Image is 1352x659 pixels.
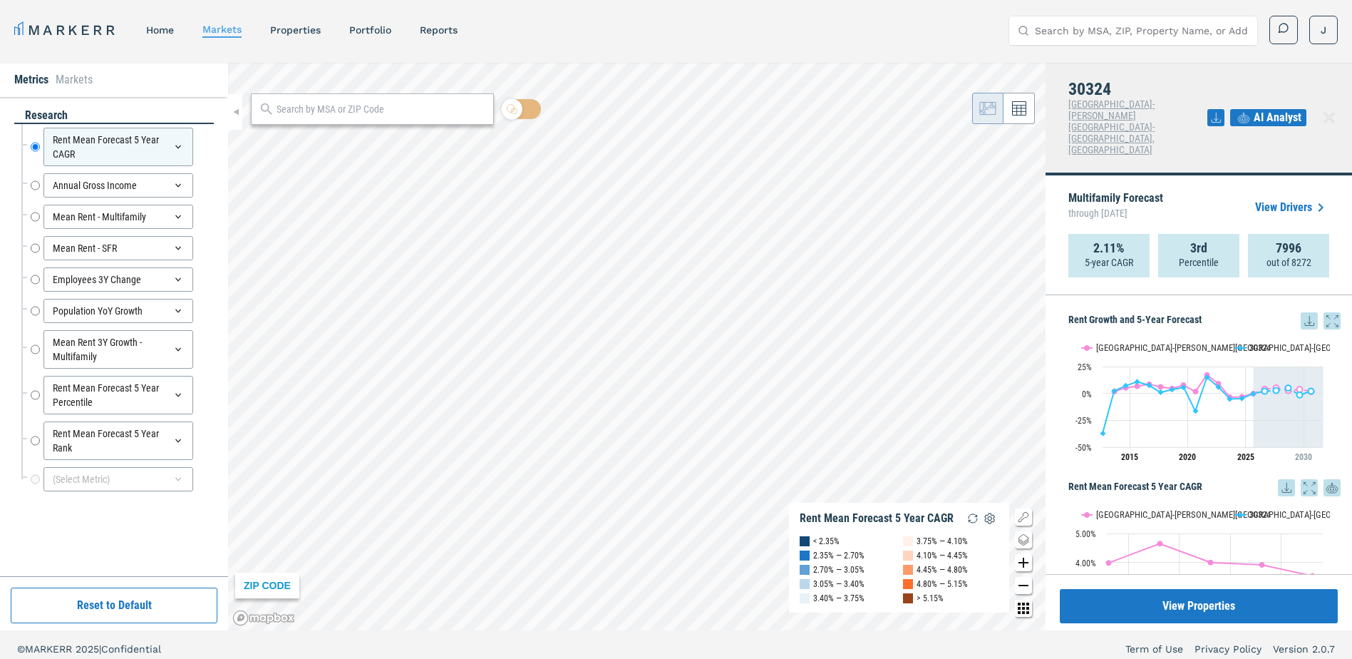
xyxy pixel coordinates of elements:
h4: 30324 [1068,80,1207,98]
div: < 2.35% [813,534,840,548]
div: 4.10% — 4.45% [917,548,968,563]
button: J [1309,16,1338,44]
path: Saturday, 29 Aug, 20:00, -16.38. 30324. [1193,408,1199,414]
a: Privacy Policy [1194,642,1261,656]
p: out of 8272 [1266,255,1311,270]
a: home [146,24,174,36]
canvas: Map [228,63,1046,630]
div: ZIP CODE [235,573,299,598]
div: Rent Mean Forecast 5 Year Rank [43,422,193,460]
g: Atlanta-Sandy Springs-Roswell, GA, line 1 of 2 with 5 data points. [1106,541,1316,578]
span: through [DATE] [1068,204,1163,223]
img: Reload Legend [964,510,981,527]
tspan: 2015 [1121,452,1138,462]
tspan: 2030 [1295,452,1312,462]
path: Wednesday, 29 Aug, 20:00, 3.64. 30324. [1170,387,1175,392]
path: Monday, 14 Aug, 20:00, 4. Atlanta-Sandy Springs-Roswell, GA. [1208,560,1214,566]
h5: Rent Growth and 5-Year Forecast [1068,312,1341,329]
p: Multifamily Forecast [1068,193,1163,223]
div: 4.80% — 5.15% [917,577,968,591]
div: > 5.15% [917,591,944,606]
div: Rent Mean Forecast 5 Year CAGR [43,128,193,166]
div: 3.75% — 4.10% [917,534,968,548]
input: Search by MSA, ZIP, Property Name, or Address [1035,16,1249,45]
button: Zoom out map button [1015,577,1032,594]
div: 2.35% — 2.70% [813,548,865,563]
div: 4.45% — 4.80% [917,563,968,577]
button: Change style map button [1015,531,1032,548]
div: Mean Rent 3Y Growth - Multifamily [43,330,193,369]
div: research [14,108,214,124]
path: Monday, 29 Aug, 20:00, 7.55. 30324. [1147,382,1152,388]
text: 5.00% [1075,529,1096,539]
svg: Interactive chart [1068,329,1330,472]
strong: 7996 [1276,241,1301,255]
div: Mean Rent - SFR [43,236,193,260]
path: Thursday, 29 Aug, 20:00, -4.71. 30324. [1239,396,1245,402]
text: 0% [1082,389,1092,399]
a: Version 2.0.7 [1273,642,1335,656]
text: 25% [1078,362,1092,372]
button: Other options map button [1015,600,1032,617]
button: Show 30324 [1235,342,1272,353]
strong: 3rd [1190,241,1207,255]
div: Employees 3Y Change [43,267,193,292]
path: Wednesday, 29 Aug, 20:00, -37.15. 30324. [1100,430,1106,436]
a: Portfolio [349,24,391,36]
path: Tuesday, 14 Aug, 20:00, 3.92. Atlanta-Sandy Springs-Roswell, GA. [1259,562,1265,568]
span: J [1321,23,1326,37]
button: View Properties [1060,589,1338,623]
div: Rent Mean Forecast 5 Year Percentile [43,376,193,414]
path: Wednesday, 29 Aug, 20:00, -1.38. 30324. [1297,392,1303,398]
strong: 2.11% [1093,241,1125,255]
button: Zoom in map button [1015,554,1032,571]
path: Sunday, 29 Aug, 20:00, 2.71. 30324. [1274,387,1279,393]
path: Friday, 14 Aug, 20:00, 3.99. Atlanta-Sandy Springs-Roswell, GA. [1106,560,1112,566]
img: Settings [981,510,998,527]
span: [GEOGRAPHIC_DATA]-[PERSON_NAME][GEOGRAPHIC_DATA]-[GEOGRAPHIC_DATA], [GEOGRAPHIC_DATA] [1068,98,1155,155]
path: Friday, 29 Aug, 20:00, 7.19. 30324. [1123,383,1129,389]
tspan: 2025 [1237,452,1254,462]
a: MARKERR [14,20,118,40]
li: Markets [56,71,93,88]
span: MARKERR [25,643,76,655]
path: Saturday, 29 Aug, 20:00, 2.18. 30324. [1262,388,1268,394]
div: Population YoY Growth [43,299,193,323]
span: Confidential [101,643,161,655]
li: Metrics [14,71,48,88]
a: properties [270,24,321,36]
path: Thursday, 29 Aug, 20:00, 5.65. 30324. [1181,384,1187,390]
text: 30324 [1249,509,1271,520]
p: 5-year CAGR [1085,255,1133,270]
input: Search by MSA or ZIP Code [277,102,486,117]
a: View Drivers [1255,199,1329,216]
a: Term of Use [1125,642,1183,656]
div: Annual Gross Income [43,173,193,198]
div: (Select Metric) [43,467,193,491]
path: Thursday, 29 Aug, 20:00, 2.11. 30324. [1309,388,1314,394]
button: AI Analyst [1230,109,1306,126]
div: 2.70% — 3.05% [813,563,865,577]
tspan: 2020 [1179,452,1196,462]
span: © [17,643,25,655]
div: Rent Mean Forecast 5 Year CAGR [800,511,954,526]
path: Tuesday, 29 Aug, 20:00, -5.15. 30324. [1227,396,1233,402]
a: markets [202,24,242,35]
button: Show Atlanta-Sandy Springs-Roswell, GA [1082,342,1220,353]
a: reports [420,24,458,36]
path: Friday, 29 Aug, 20:00, -0.2. 30324. [1251,391,1256,397]
text: -25% [1075,416,1092,426]
span: AI Analyst [1254,109,1301,126]
path: Sunday, 29 Aug, 20:00, 15.08. 30324. [1204,374,1210,380]
text: -50% [1075,443,1092,453]
path: Thursday, 29 Aug, 20:00, 2.33. 30324. [1112,388,1118,394]
div: Mean Rent - Multifamily [43,205,193,229]
a: Mapbox logo [232,610,295,626]
span: 2025 | [76,643,101,655]
h5: Rent Mean Forecast 5 Year CAGR [1068,479,1341,496]
path: Monday, 29 Aug, 20:00, 5.92. 30324. [1216,384,1222,390]
text: 4.00% [1075,558,1096,568]
path: Tuesday, 29 Aug, 20:00, 5.01. 30324. [1286,385,1291,391]
button: Reset to Default [11,588,217,623]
